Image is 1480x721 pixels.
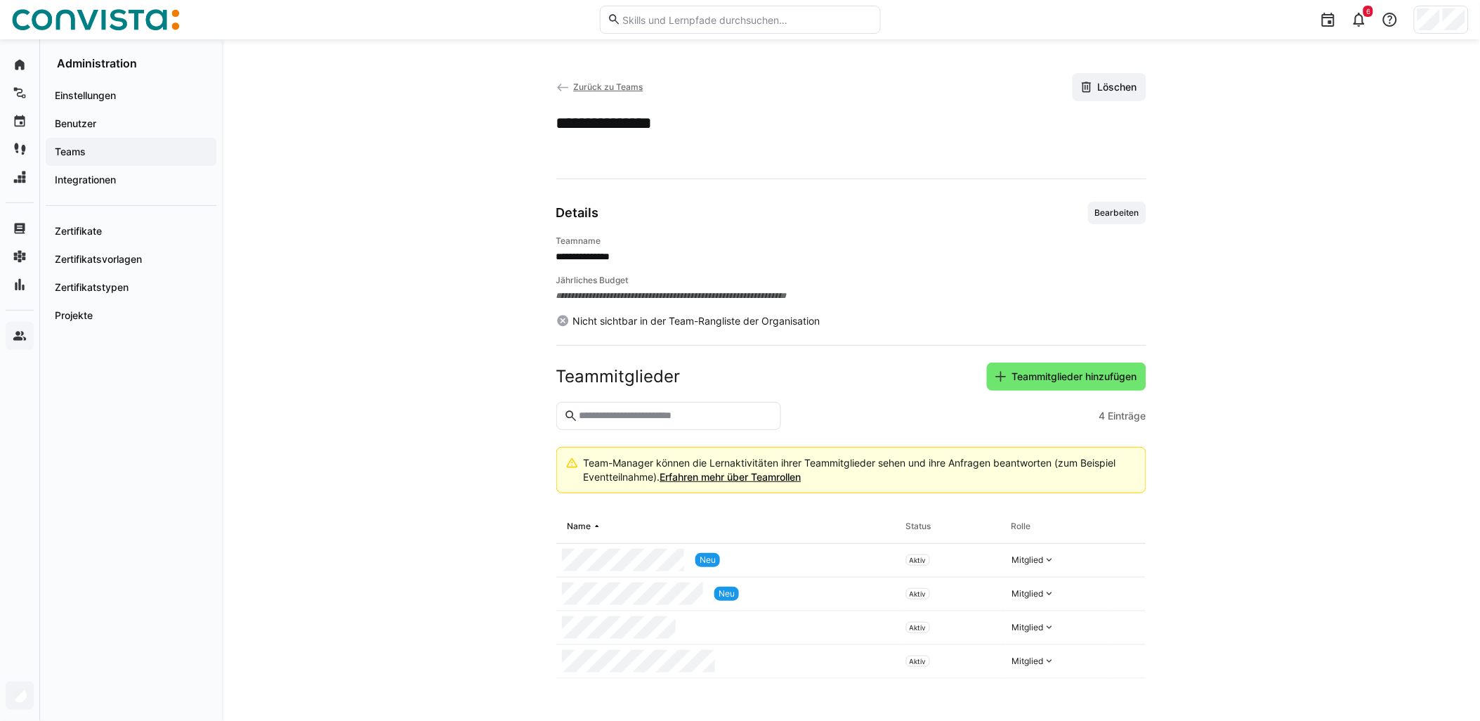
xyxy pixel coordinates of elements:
div: Mitglied [1012,656,1044,667]
span: Aktiv [910,590,926,598]
h4: Teamname [556,235,1146,247]
span: Aktiv [910,657,926,665]
div: Mitglied [1012,554,1044,566]
span: 4 [1099,409,1106,423]
div: Mitglied [1012,622,1044,633]
button: Löschen [1073,73,1146,101]
input: Skills und Lernpfade durchsuchen… [621,13,872,26]
span: Nicht sichtbar in der Team-Rangliste der Organisation [572,314,820,328]
span: Neu [700,554,716,566]
span: Aktiv [910,623,926,632]
div: Name [568,521,591,532]
div: Rolle [1011,521,1031,532]
span: Aktiv [910,556,926,564]
div: Status [906,521,931,532]
span: Bearbeiten [1094,207,1141,219]
span: Teammitglieder hinzufügen [1010,370,1139,384]
h3: Details [556,205,599,221]
h4: Jährliches Budget [556,275,1146,286]
a: Zurück zu Teams [556,82,643,92]
button: Bearbeiten [1088,202,1146,224]
span: Neu [719,588,735,599]
span: Löschen [1096,80,1139,94]
div: Mitglied [1012,588,1044,599]
h2: Teammitglieder [556,366,681,387]
button: Teammitglieder hinzufügen [987,363,1146,391]
div: Team-Manager können die Lernaktivitäten ihrer Teammitglieder sehen und ihre Anfragen beantworten ... [583,456,1134,484]
a: Erfahren mehr über Teamrollen [660,471,801,483]
span: 6 [1366,7,1370,15]
span: Zurück zu Teams [573,82,643,92]
span: Einträge [1108,409,1146,423]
